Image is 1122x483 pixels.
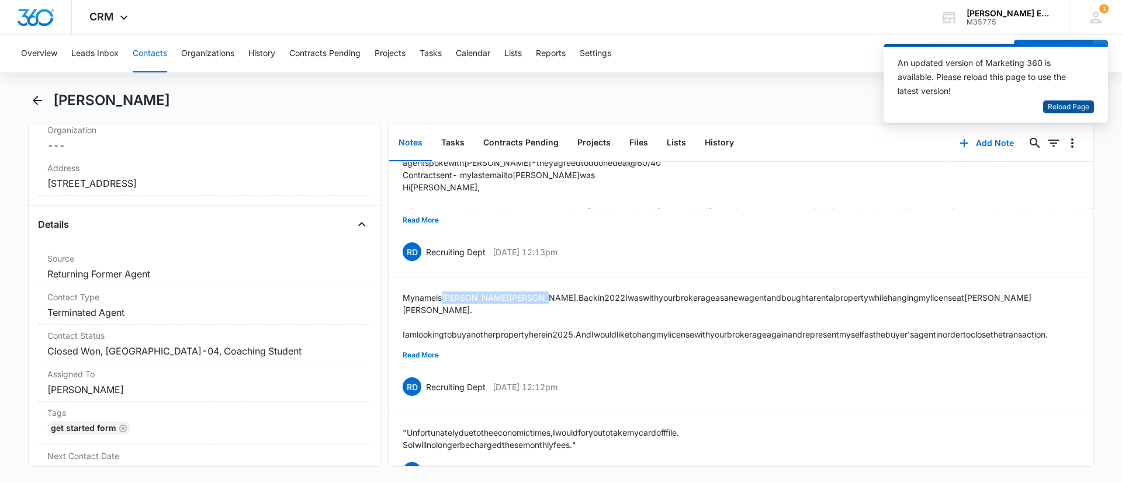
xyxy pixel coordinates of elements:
span: RD [403,242,421,261]
button: Search... [1026,134,1044,152]
p: [DATE] 2:48pm [500,465,560,478]
dd: --- [47,464,362,478]
button: Contracts Pending [474,125,568,161]
button: Read More [403,209,439,231]
button: Leads Inbox [71,35,119,72]
div: TagsGet Started FormRemove [38,402,371,445]
label: Address [47,162,362,174]
button: Tasks [432,125,474,161]
button: Overview [21,35,57,72]
label: Contact Status [47,329,362,342]
h4: Details [38,217,69,231]
span: RD [403,377,421,396]
dd: [STREET_ADDRESS] [47,176,362,190]
button: History [695,125,743,161]
button: Overflow Menu [1063,134,1082,152]
p: "Unfortunately due to the economic times, I would for you to take my card off file. [403,426,679,439]
span: CRM [89,11,114,23]
button: Lists [657,125,695,161]
dd: Terminated Agent [47,305,362,319]
p: [PERSON_NAME] [426,465,493,478]
button: Add Contact [1014,40,1093,68]
div: Contact TypeTerminated Agent [38,286,371,325]
p: [DATE] 12:12pm [493,381,557,393]
p: So I will no longer be charged these monthly fees. " [403,439,679,451]
p: Recruiting Dept [426,381,486,393]
div: Organization--- [38,119,371,157]
button: Notes [389,125,432,161]
div: Contact StatusClosed Won, [GEOGRAPHIC_DATA]-04, Coaching Student [38,325,371,363]
button: Reports [536,35,566,72]
button: Projects [568,125,620,161]
dd: --- [47,138,362,152]
label: Assigned To [47,368,362,380]
div: account name [967,9,1052,18]
h1: [PERSON_NAME] [53,92,170,109]
button: Contacts [133,35,167,72]
button: Organizations [181,35,234,72]
div: SourceReturning Former Agent [38,248,371,286]
div: Get Started Form [47,421,130,435]
div: Address[STREET_ADDRESS] [38,157,371,196]
span: Reload Page [1048,102,1089,113]
button: Tasks [420,35,442,72]
button: Files [620,125,657,161]
p: My name is [PERSON_NAME] [PERSON_NAME]. Back in 2022 I was with your brokerage as a new agent and... [403,291,1079,316]
button: Lists [504,35,522,72]
button: Projects [375,35,406,72]
button: History [248,35,275,72]
p: [DATE] 12:13pm [493,246,557,258]
label: Next Contact Date [47,450,362,462]
dd: Closed Won, [GEOGRAPHIC_DATA]-04, Coaching Student [47,344,362,358]
div: Assigned To[PERSON_NAME] [38,363,371,402]
button: Settings [580,35,611,72]
button: Add Note [948,129,1026,157]
label: Contact Type [47,291,362,303]
div: account id [967,18,1052,26]
label: Organization [47,124,362,136]
span: 1 [1099,4,1109,13]
button: Filters [1044,134,1063,152]
button: Back [28,91,46,110]
p: Recruiting Dept [426,246,486,258]
button: Close [352,215,371,234]
span: CC [403,462,421,481]
label: Source [47,252,362,265]
dd: Returning Former Agent [47,267,362,281]
div: An updated version of Marketing 360 is available. Please reload this page to use the latest version! [898,56,1080,98]
dd: [PERSON_NAME] [47,383,362,397]
button: Reload Page [1043,100,1094,114]
button: Read More [403,344,439,366]
button: Remove [119,424,127,432]
p: I am looking to buy another property here in 2025. And I would like to hang my license with your ... [403,328,1079,340]
div: notifications count [1099,4,1109,13]
button: Contracts Pending [289,35,361,72]
label: Tags [47,406,362,419]
button: Calendar [456,35,490,72]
